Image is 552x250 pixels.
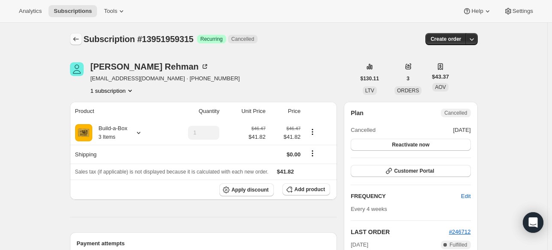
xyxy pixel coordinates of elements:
[523,212,543,233] div: Open Intercom Messenger
[252,126,266,131] small: $46.47
[231,186,269,193] span: Apply discount
[351,139,470,151] button: Reactivate now
[351,228,449,236] h2: LAST ORDER
[435,84,446,90] span: AOV
[92,124,127,141] div: Build-a-Box
[306,127,319,137] button: Product actions
[392,141,429,148] span: Reactivate now
[351,165,470,177] button: Customer Portal
[406,75,409,82] span: 3
[432,73,449,81] span: $43.37
[70,145,165,164] th: Shipping
[75,124,92,141] img: product img
[449,241,467,248] span: Fulfilled
[277,168,294,175] span: $41.82
[351,126,376,134] span: Cancelled
[456,189,476,203] button: Edit
[444,110,467,116] span: Cancelled
[513,8,533,15] span: Settings
[164,102,222,121] th: Quantity
[222,102,268,121] th: Unit Price
[219,183,274,196] button: Apply discount
[499,5,538,17] button: Settings
[231,36,254,43] span: Cancelled
[351,206,387,212] span: Every 4 weeks
[70,62,84,76] span: Chris Rehman
[458,5,497,17] button: Help
[471,8,483,15] span: Help
[271,133,301,141] span: $41.82
[449,229,471,235] a: #246712
[91,74,240,83] span: [EMAIL_ADDRESS][DOMAIN_NAME] · [PHONE_NUMBER]
[449,228,471,236] button: #246712
[19,8,42,15] span: Analytics
[431,36,461,43] span: Create order
[401,73,415,85] button: 3
[75,169,269,175] span: Sales tax (if applicable) is not displayed because it is calculated with each new order.
[77,239,331,248] h2: Payment attempts
[14,5,47,17] button: Analytics
[453,126,471,134] span: [DATE]
[249,133,266,141] span: $41.82
[294,186,325,193] span: Add product
[351,109,364,117] h2: Plan
[99,134,115,140] small: 3 Items
[54,8,92,15] span: Subscriptions
[91,62,209,71] div: [PERSON_NAME] Rehman
[287,151,301,158] span: $0.00
[425,33,466,45] button: Create order
[351,192,461,201] h2: FREQUENCY
[104,8,117,15] span: Tools
[99,5,131,17] button: Tools
[351,241,368,249] span: [DATE]
[84,34,194,44] span: Subscription #13951959315
[70,33,82,45] button: Subscriptions
[306,149,319,158] button: Shipping actions
[70,102,165,121] th: Product
[49,5,97,17] button: Subscriptions
[268,102,303,121] th: Price
[200,36,223,43] span: Recurring
[394,168,434,174] span: Customer Portal
[282,183,330,195] button: Add product
[286,126,300,131] small: $46.47
[91,86,134,95] button: Product actions
[397,88,419,94] span: ORDERS
[365,88,374,94] span: LTV
[355,73,384,85] button: $130.11
[361,75,379,82] span: $130.11
[461,192,470,201] span: Edit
